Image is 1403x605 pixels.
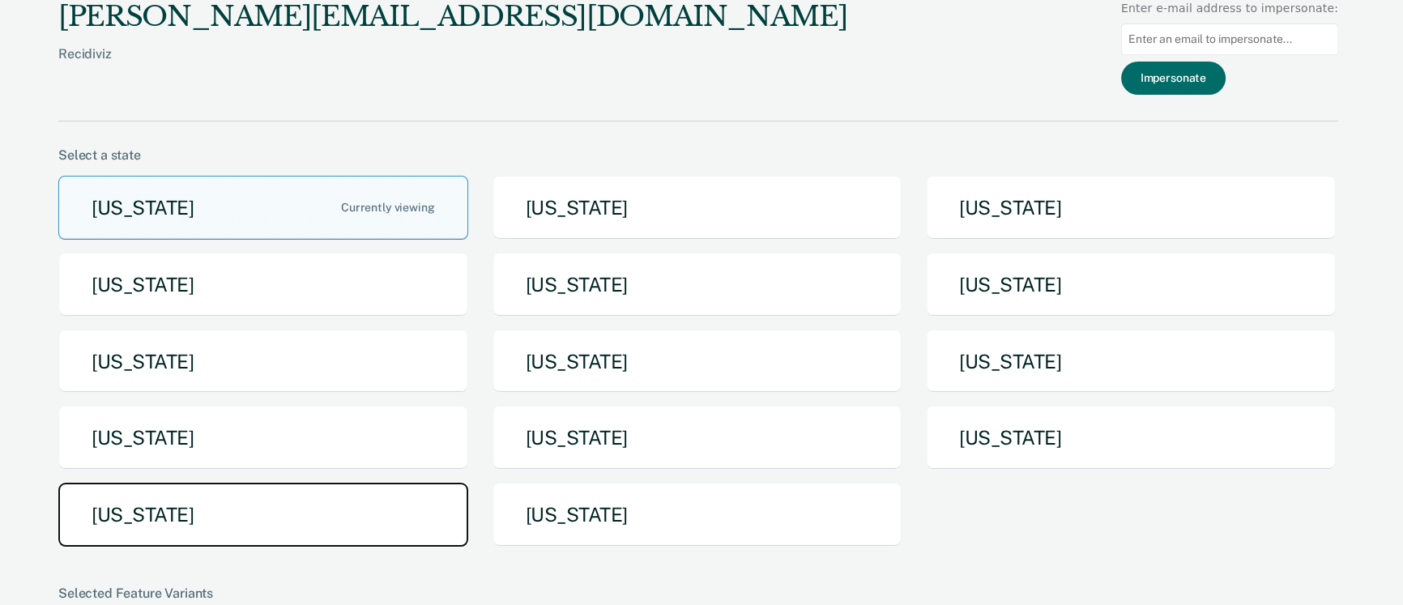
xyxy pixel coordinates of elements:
[493,253,902,317] button: [US_STATE]
[493,176,902,240] button: [US_STATE]
[58,586,1338,601] div: Selected Feature Variants
[926,176,1336,240] button: [US_STATE]
[493,406,902,470] button: [US_STATE]
[1121,23,1338,55] input: Enter an email to impersonate...
[58,406,468,470] button: [US_STATE]
[58,147,1338,163] div: Select a state
[1121,62,1226,95] button: Impersonate
[58,253,468,317] button: [US_STATE]
[58,483,468,547] button: [US_STATE]
[58,46,847,87] div: Recidiviz
[493,330,902,394] button: [US_STATE]
[493,483,902,547] button: [US_STATE]
[926,330,1336,394] button: [US_STATE]
[926,253,1336,317] button: [US_STATE]
[926,406,1336,470] button: [US_STATE]
[58,330,468,394] button: [US_STATE]
[58,176,468,240] button: [US_STATE]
